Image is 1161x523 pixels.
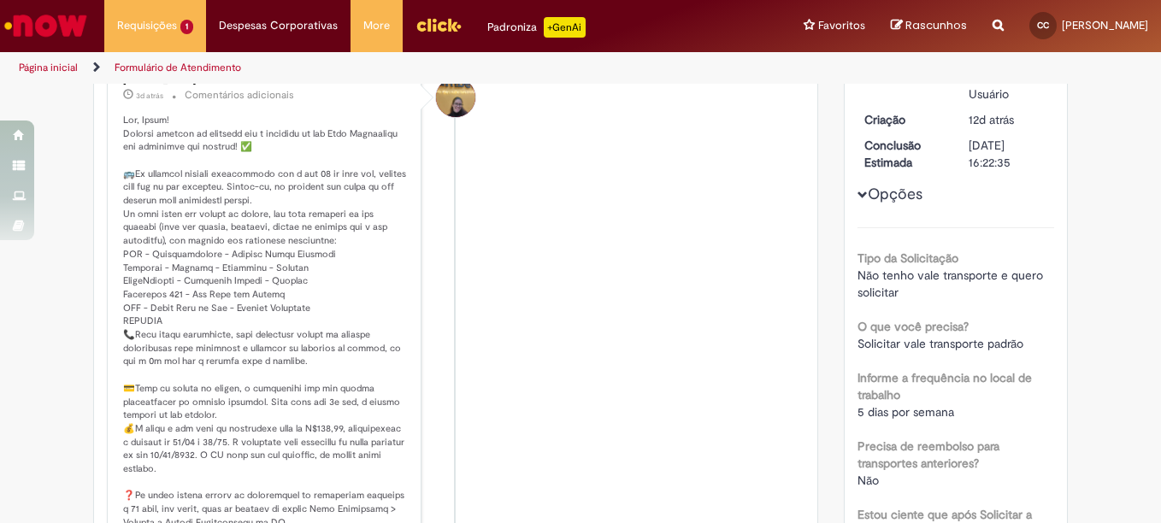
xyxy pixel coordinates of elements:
[857,404,954,420] span: 5 dias por semana
[969,111,1048,128] div: 20/08/2025 10:22:31
[857,336,1023,351] span: Solicitar vale transporte padrão
[891,18,967,34] a: Rascunhos
[117,17,177,34] span: Requisições
[487,17,586,38] div: Padroniza
[857,438,999,471] b: Precisa de reembolso para transportes anteriores?
[2,9,90,43] img: ServiceNow
[115,61,241,74] a: Formulário de Atendimento
[852,111,957,128] dt: Criação
[969,112,1014,127] time: 20/08/2025 10:22:31
[363,17,390,34] span: More
[969,137,1048,171] div: [DATE] 16:22:35
[857,473,879,488] span: Não
[136,91,163,101] span: 3d atrás
[13,52,761,84] ul: Trilhas de página
[1062,18,1148,32] span: [PERSON_NAME]
[544,17,586,38] p: +GenAi
[969,112,1014,127] span: 12d atrás
[852,137,957,171] dt: Conclusão Estimada
[857,319,969,334] b: O que você precisa?
[136,91,163,101] time: 29/08/2025 16:06:42
[818,17,865,34] span: Favoritos
[857,370,1032,403] b: Informe a frequência no local de trabalho
[436,78,475,117] div: Amanda De Campos Gomes Do Nascimento
[180,20,193,34] span: 1
[415,12,462,38] img: click_logo_yellow_360x200.png
[219,17,338,34] span: Despesas Corporativas
[905,17,967,33] span: Rascunhos
[19,61,78,74] a: Página inicial
[969,68,1048,103] div: Pendente Usuário
[185,88,294,103] small: Comentários adicionais
[857,267,1046,300] span: Não tenho vale transporte e quero solicitar
[857,250,958,266] b: Tipo da Solicitação
[1037,20,1049,31] span: CC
